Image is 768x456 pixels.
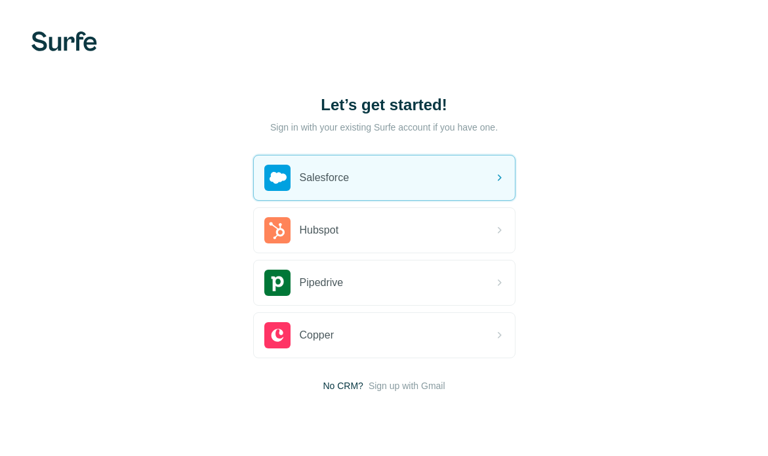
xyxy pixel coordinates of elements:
img: hubspot's logo [264,217,291,243]
img: pipedrive's logo [264,270,291,296]
span: Copper [300,327,334,343]
button: Sign up with Gmail [369,379,445,392]
span: Pipedrive [300,275,344,291]
span: Hubspot [300,222,339,238]
h1: Let’s get started! [253,94,515,115]
img: copper's logo [264,322,291,348]
span: No CRM? [323,379,363,392]
span: Salesforce [300,170,350,186]
img: salesforce's logo [264,165,291,191]
p: Sign in with your existing Surfe account if you have one. [270,121,498,134]
img: Surfe's logo [31,31,97,51]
